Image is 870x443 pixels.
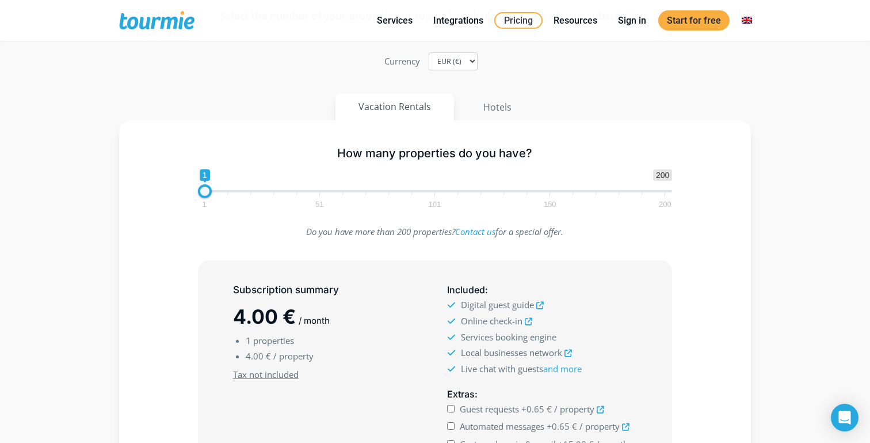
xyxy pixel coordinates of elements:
[658,10,730,31] a: Start for free
[657,202,673,207] span: 200
[368,13,421,28] a: Services
[253,335,294,346] span: properties
[609,13,655,28] a: Sign in
[198,224,673,240] p: Do you have more than 200 properties? for a special offer.
[384,54,420,69] label: Currency
[543,363,582,374] a: and more
[198,146,673,161] h5: How many properties do you have?
[461,363,582,374] span: Live chat with guests
[427,202,443,207] span: 101
[314,202,325,207] span: 51
[233,369,299,380] u: Tax not included
[200,202,208,207] span: 1
[460,403,519,415] span: Guest requests
[299,315,330,326] span: / month
[579,421,620,432] span: / property
[447,388,475,400] span: Extras
[455,226,495,237] a: Contact us
[246,335,251,346] span: 1
[273,350,314,362] span: / property
[460,93,535,121] button: Hotels
[233,283,423,297] h5: Subscription summary
[335,93,454,120] button: Vacation Rentals
[542,202,558,207] span: 150
[521,403,552,415] span: +0.65 €
[547,421,577,432] span: +0.65 €
[831,404,858,431] div: Open Intercom Messenger
[460,421,544,432] span: Automated messages
[733,13,761,28] a: Switch to
[447,283,637,297] h5: :
[425,13,492,28] a: Integrations
[653,169,672,181] span: 200
[461,299,534,311] span: Digital guest guide
[233,305,296,328] span: 4.00 €
[447,387,637,402] h5: :
[494,12,543,29] a: Pricing
[461,315,522,327] span: Online check-in
[554,403,594,415] span: / property
[461,331,556,343] span: Services booking engine
[447,284,485,296] span: Included
[545,13,606,28] a: Resources
[200,169,210,181] span: 1
[246,350,271,362] span: 4.00 €
[461,347,562,358] span: Local businesses network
